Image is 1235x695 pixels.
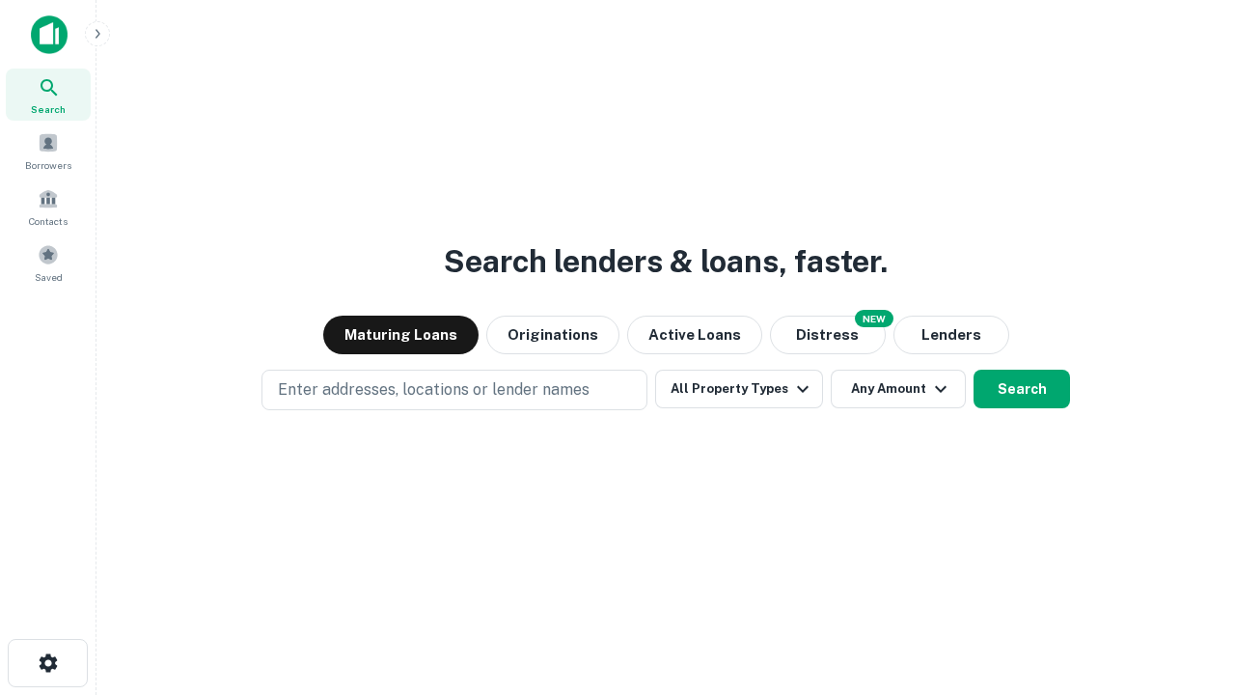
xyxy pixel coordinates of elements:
[261,370,647,410] button: Enter addresses, locations or lender names
[627,316,762,354] button: Active Loans
[31,101,66,117] span: Search
[6,69,91,121] a: Search
[1139,541,1235,633] iframe: Chat Widget
[323,316,479,354] button: Maturing Loans
[35,269,63,285] span: Saved
[278,378,590,402] p: Enter addresses, locations or lender names
[6,125,91,177] a: Borrowers
[655,370,823,408] button: All Property Types
[893,316,1009,354] button: Lenders
[444,238,888,285] h3: Search lenders & loans, faster.
[31,15,68,54] img: capitalize-icon.png
[6,181,91,233] a: Contacts
[6,236,91,289] a: Saved
[486,316,619,354] button: Originations
[25,157,71,173] span: Borrowers
[974,370,1070,408] button: Search
[831,370,966,408] button: Any Amount
[29,213,68,229] span: Contacts
[855,310,893,327] div: NEW
[770,316,886,354] button: Search distressed loans with lien and other non-mortgage details.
